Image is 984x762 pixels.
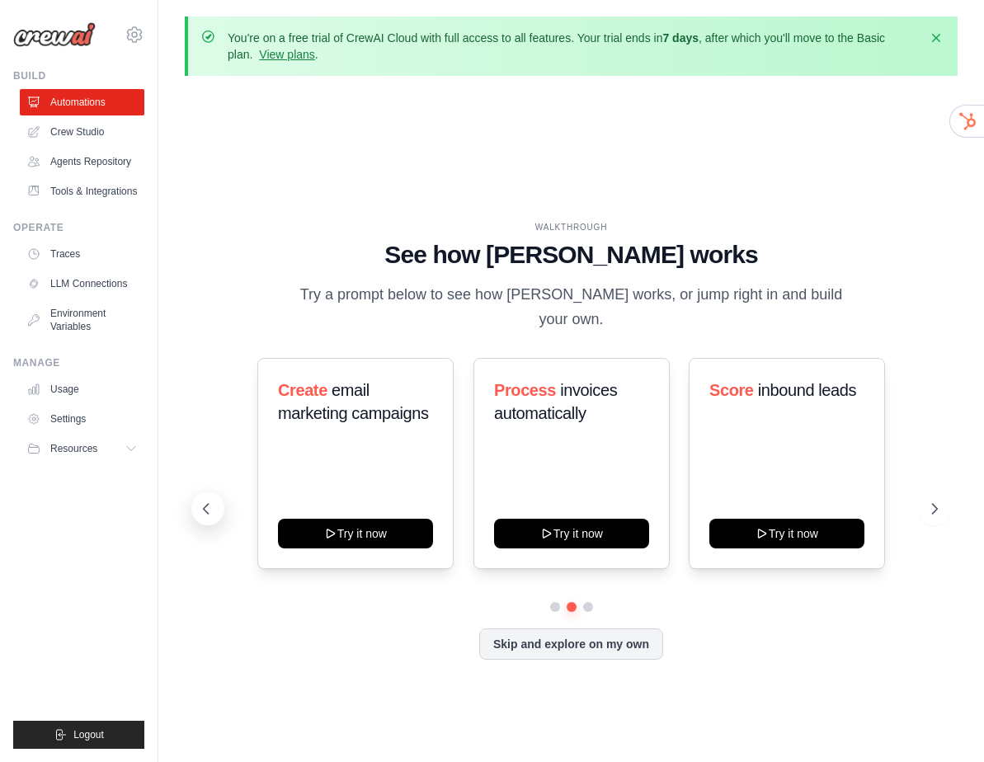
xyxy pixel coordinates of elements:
span: Create [278,381,327,399]
a: Environment Variables [20,300,144,340]
a: Automations [20,89,144,115]
a: LLM Connections [20,270,144,297]
div: Build [13,69,144,82]
button: Try it now [709,519,864,548]
button: Skip and explore on my own [479,628,663,660]
span: inbound leads [758,381,856,399]
button: Resources [20,435,144,462]
button: Try it now [494,519,649,548]
img: Logo [13,22,96,47]
a: View plans [259,48,314,61]
span: Logout [73,728,104,741]
a: Settings [20,406,144,432]
p: Try a prompt below to see how [PERSON_NAME] works, or jump right in and build your own. [294,283,849,332]
div: Manage [13,356,144,369]
a: Agents Repository [20,148,144,175]
iframe: Chat Widget [902,683,984,762]
a: Traces [20,241,144,267]
strong: 7 days [662,31,699,45]
p: You're on a free trial of CrewAI Cloud with full access to all features. Your trial ends in , aft... [228,30,918,63]
span: email marketing campaigns [278,381,429,422]
span: Process [494,381,556,399]
button: Try it now [278,519,433,548]
h1: See how [PERSON_NAME] works [205,240,938,270]
span: Score [709,381,754,399]
a: Crew Studio [20,119,144,145]
span: invoices automatically [494,381,617,422]
div: WALKTHROUGH [205,221,938,233]
a: Usage [20,376,144,402]
button: Logout [13,721,144,749]
a: Tools & Integrations [20,178,144,205]
span: Resources [50,442,97,455]
div: Operate [13,221,144,234]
